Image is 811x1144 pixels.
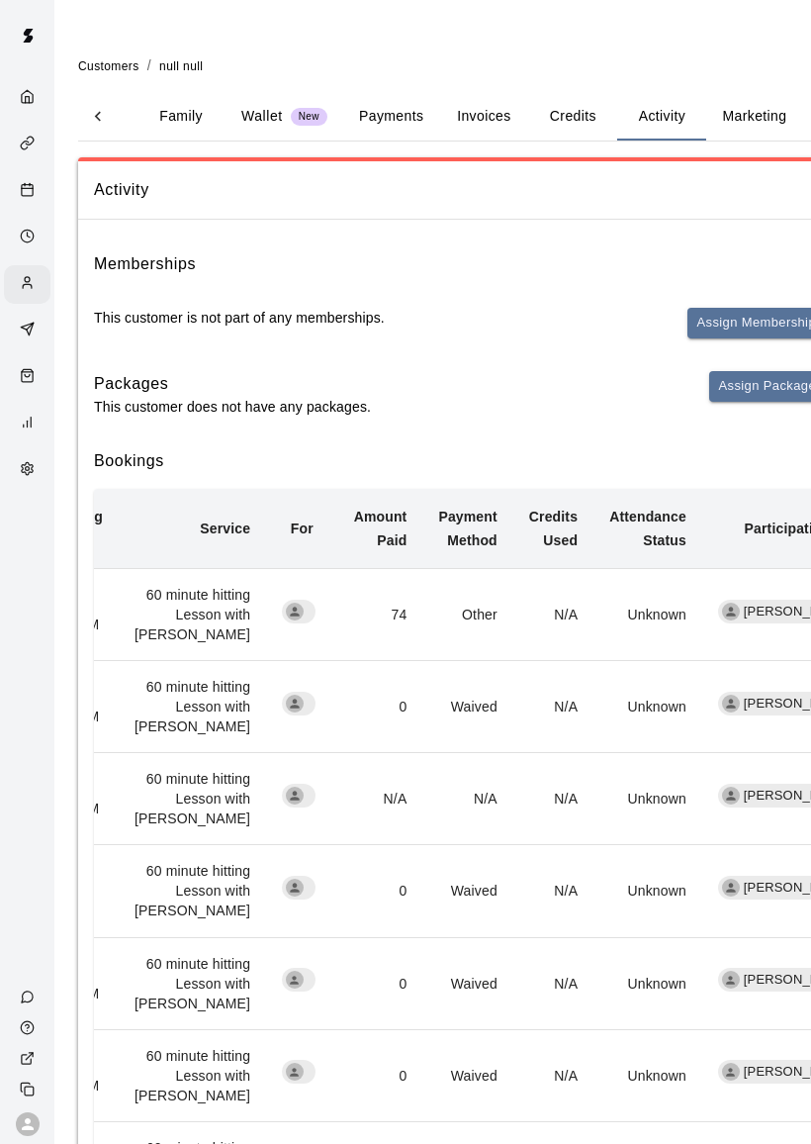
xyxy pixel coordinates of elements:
[422,937,512,1029] td: Waived
[8,16,47,55] img: Swift logo
[94,397,371,417] p: This customer does not have any packages.
[422,753,512,845] td: N/A
[422,569,512,661] td: Other
[722,971,740,989] div: Bryan Anderson
[200,521,250,536] b: Service
[4,1043,54,1074] a: View public page
[529,509,578,548] b: Credits Used
[136,93,225,141] button: Family
[147,55,151,76] li: /
[593,937,702,1029] td: Unknown
[338,661,423,753] td: 0
[78,57,139,73] a: Customers
[338,1029,423,1121] td: 0
[338,845,423,937] td: 0
[422,661,512,753] td: Waived
[722,1063,740,1081] div: Bryan Anderson
[513,569,593,661] td: N/A
[338,753,423,845] td: N/A
[338,937,423,1029] td: 0
[119,753,266,845] td: 60 minute hitting Lesson with [PERSON_NAME]
[593,753,702,845] td: Unknown
[4,982,54,1012] a: Contact Us
[438,509,496,548] b: Payment Method
[722,603,740,620] div: Bryan Anderson
[422,845,512,937] td: Waived
[4,1074,54,1104] div: Copy public page link
[119,569,266,661] td: 60 minute hitting Lesson with [PERSON_NAME]
[241,106,283,127] p: Wallet
[722,879,740,897] div: Bryan Anderson
[4,1012,54,1043] a: Visit help center
[593,1029,702,1121] td: Unknown
[422,1029,512,1121] td: Waived
[609,509,686,548] b: Attendance Status
[722,787,740,805] div: Bryan Anderson
[528,93,617,141] button: Credits
[119,937,266,1029] td: 60 minute hitting Lesson with [PERSON_NAME]
[513,937,593,1029] td: N/A
[94,371,371,397] h6: Packages
[513,845,593,937] td: N/A
[119,661,266,753] td: 60 minute hitting Lesson with [PERSON_NAME]
[343,93,439,141] button: Payments
[291,521,314,536] b: For
[593,569,702,661] td: Unknown
[706,93,802,141] button: Marketing
[513,753,593,845] td: N/A
[94,251,196,277] h6: Memberships
[593,661,702,753] td: Unknown
[593,845,702,937] td: Unknown
[119,845,266,937] td: 60 minute hitting Lesson with [PERSON_NAME]
[354,509,407,548] b: Amount Paid
[159,59,203,73] span: null null
[291,111,327,124] span: New
[94,308,385,328] p: This customer is not part of any memberships.
[439,93,528,141] button: Invoices
[338,569,423,661] td: 74
[513,661,593,753] td: N/A
[722,695,740,713] div: Bryan Anderson
[513,1029,593,1121] td: N/A
[119,1029,266,1121] td: 60 minute hitting Lesson with [PERSON_NAME]
[617,93,706,141] button: Activity
[78,59,139,73] span: Customers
